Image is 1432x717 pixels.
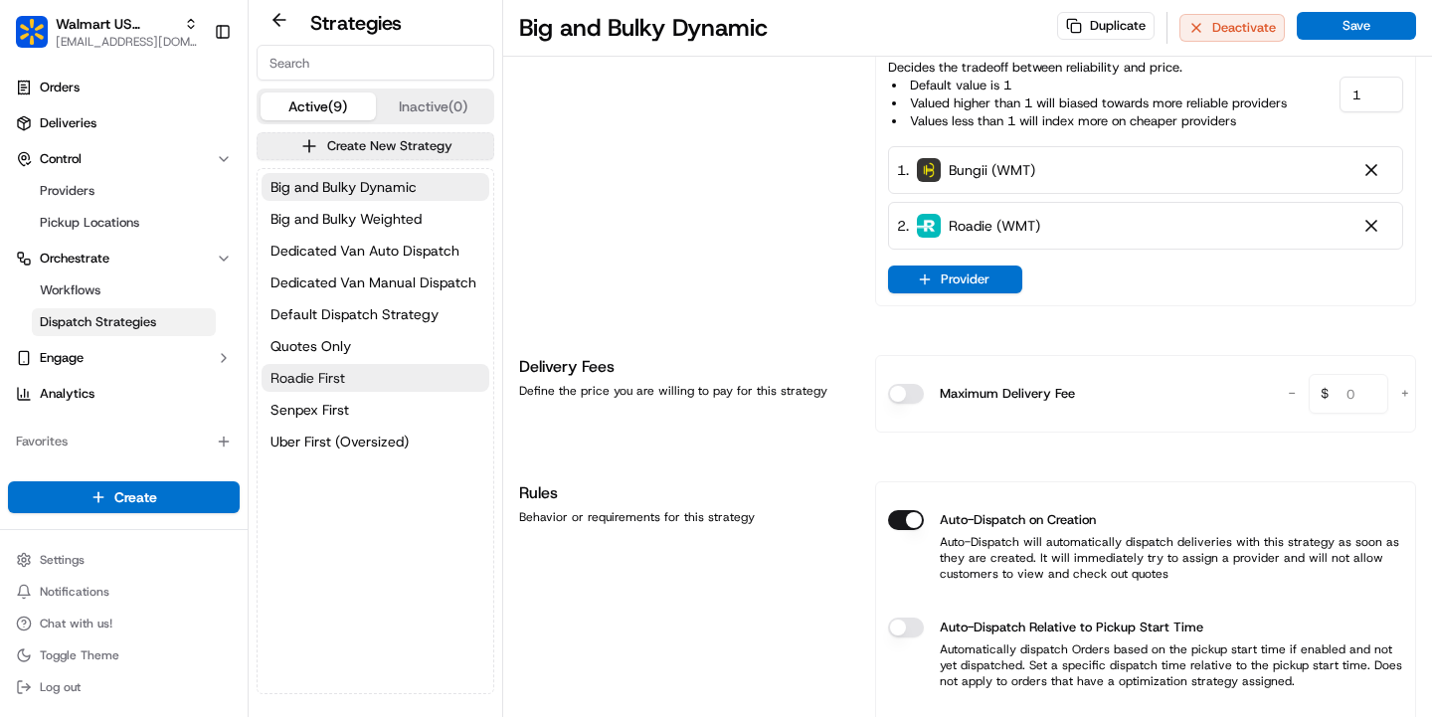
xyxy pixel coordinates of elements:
[8,342,240,374] button: Engage
[270,241,459,261] span: Dedicated Van Auto Dispatch
[32,308,216,336] a: Dispatch Strategies
[8,673,240,701] button: Log out
[949,216,1040,236] span: Roadie (WMT)
[168,290,184,306] div: 💻
[262,205,489,233] button: Big and Bulky Weighted
[68,210,252,226] div: We're available if you need us!
[897,215,1040,237] div: 2 .
[262,300,489,328] button: Default Dispatch Strategy
[8,481,240,513] button: Create
[16,464,208,482] a: Webhooks
[40,313,156,331] span: Dispatch Strategies
[1313,377,1337,417] span: $
[40,385,94,403] span: Analytics
[32,177,216,205] a: Providers
[892,112,1287,130] li: Values less than 1 will index more on cheaper providers
[40,150,82,168] span: Control
[892,94,1287,112] li: Valued higher than 1 will biased towards more reliable providers
[114,487,157,507] span: Create
[8,143,240,175] button: Control
[310,9,402,37] h2: Strategies
[20,80,362,111] p: Welcome 👋
[262,332,489,360] button: Quotes Only
[40,647,119,663] span: Toggle Theme
[888,266,1022,293] button: Provider
[892,77,1287,94] li: Default value is 1
[270,432,409,451] span: Uber First (Oversized)
[270,336,351,356] span: Quotes Only
[8,8,206,56] button: Walmart US StoresWalmart US Stores[EMAIL_ADDRESS][DOMAIN_NAME]
[32,209,216,237] a: Pickup Locations
[52,128,358,149] input: Got a question? Start typing here...
[519,509,851,525] div: Behavior or requirements for this strategy
[270,368,345,388] span: Roadie First
[261,92,376,120] button: Active (9)
[56,14,176,34] button: Walmart US Stores
[1179,14,1285,42] button: Deactivate
[940,510,1096,530] label: Auto-Dispatch on Creation
[262,173,489,201] button: Big and Bulky Dynamic
[8,610,240,637] button: Chat with us!
[68,190,326,210] div: Start new chat
[8,641,240,669] button: Toggle Theme
[8,546,240,574] button: Settings
[262,428,489,455] button: Uber First (Oversized)
[888,534,1403,582] p: Auto-Dispatch will automatically dispatch deliveries with this strategy as soon as they are creat...
[257,45,494,81] input: Search
[40,288,152,308] span: Knowledge Base
[40,114,96,132] span: Deliveries
[56,34,198,50] button: [EMAIL_ADDRESS][DOMAIN_NAME]
[270,177,417,197] span: Big and Bulky Dynamic
[12,280,160,316] a: 📗Knowledge Base
[40,214,139,232] span: Pickup Locations
[338,196,362,220] button: Start new chat
[270,304,439,324] span: Default Dispatch Strategy
[8,578,240,606] button: Notifications
[40,349,84,367] span: Engage
[1057,12,1155,40] button: Duplicate
[198,337,241,352] span: Pylon
[40,616,112,631] span: Chat with us!
[32,276,216,304] a: Workflows
[40,679,81,695] span: Log out
[1297,12,1416,40] button: Save
[262,396,489,424] a: Senpex First
[40,584,109,600] span: Notifications
[40,464,99,482] span: Webhooks
[8,426,240,457] div: Favorites
[376,92,491,120] button: Inactive (0)
[270,272,476,292] span: Dedicated Van Manual Dispatch
[40,182,94,200] span: Providers
[40,250,109,268] span: Orchestrate
[897,159,1035,181] div: 1 .
[519,12,768,44] h1: Big and Bulky Dynamic
[940,618,1203,637] label: Auto-Dispatch Relative to Pickup Start Time
[270,400,349,420] span: Senpex First
[262,237,489,265] button: Dedicated Van Auto Dispatch
[519,355,851,379] h1: Delivery Fees
[8,243,240,274] button: Orchestrate
[8,72,240,103] a: Orders
[917,214,941,238] img: roadie-logo-v2.jpg
[40,281,100,299] span: Workflows
[40,79,80,96] span: Orders
[160,280,327,316] a: 💻API Documentation
[20,190,56,226] img: 1736555255976-a54dd68f-1ca7-489b-9aae-adbdc363a1c4
[917,158,941,182] img: profile_bungii_partner.png
[257,132,494,160] button: Create New Strategy
[519,383,851,399] div: Define the price you are willing to pay for this strategy
[188,288,319,308] span: API Documentation
[262,269,489,296] button: Dedicated Van Manual Dispatch
[270,209,422,229] span: Big and Bulky Weighted
[262,364,489,392] button: Roadie First
[940,384,1075,404] label: Maximum Delivery Fee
